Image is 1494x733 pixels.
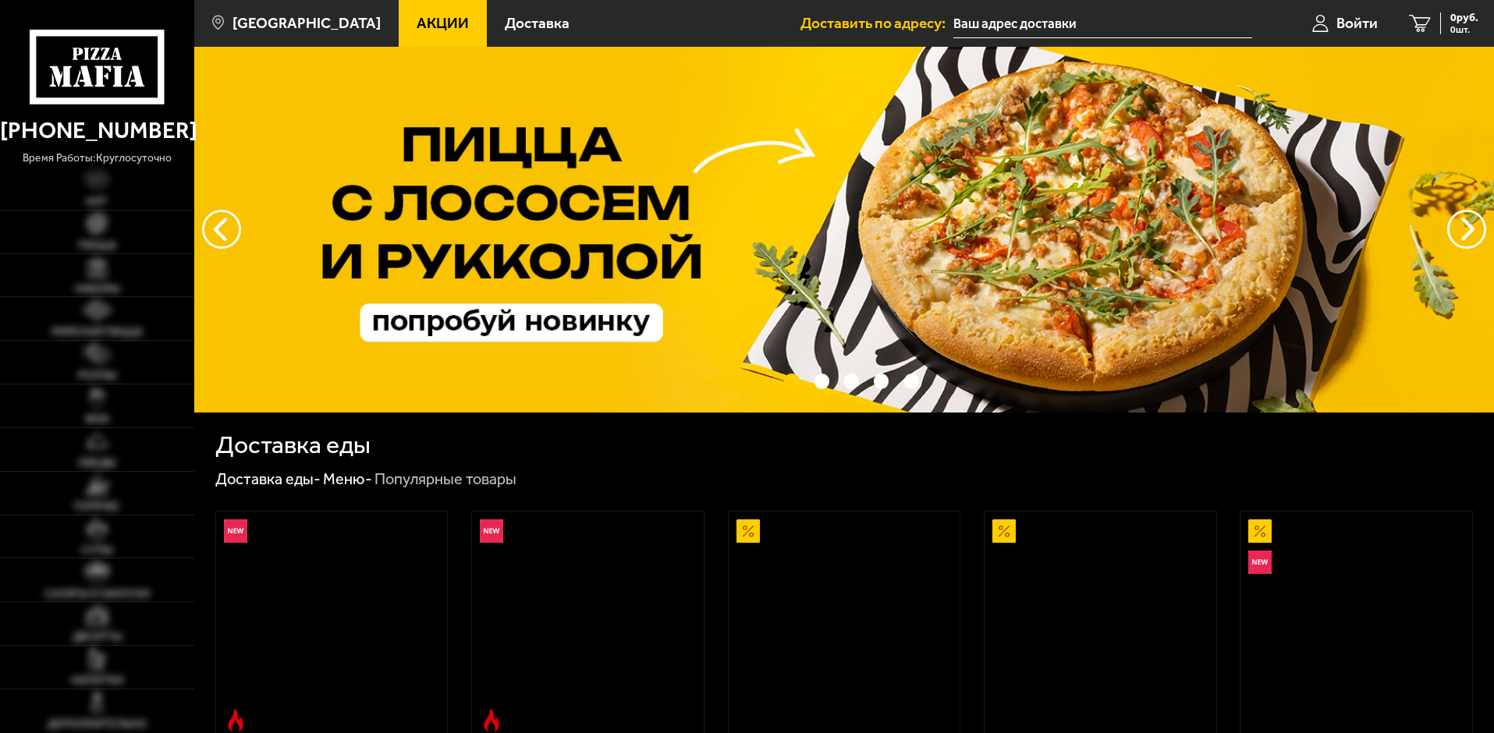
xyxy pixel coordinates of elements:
span: Горячее [74,501,119,512]
img: Новинка [224,519,247,543]
button: точки переключения [844,374,859,388]
h1: Доставка еды [215,433,371,458]
a: Доставка еды- [215,469,321,488]
span: Напитки [71,675,123,686]
span: Пицца [78,240,116,251]
a: Меню- [323,469,372,488]
span: Акции [417,16,469,30]
img: Акционный [992,519,1016,543]
span: Десерты [73,632,122,643]
span: Наборы [75,284,119,295]
span: Салаты и закуски [44,589,150,600]
span: Супы [81,545,112,556]
span: WOK [85,414,109,425]
button: точки переключения [784,374,799,388]
img: Новинка [1248,551,1272,574]
button: точки переключения [874,374,889,388]
img: Новинка [480,519,503,543]
span: Доставка [505,16,570,30]
input: Ваш адрес доставки [953,9,1252,38]
button: предыдущий [1447,210,1486,249]
img: Острое блюдо [480,709,503,732]
span: Войти [1336,16,1378,30]
img: Акционный [736,519,760,543]
button: следующий [202,210,241,249]
span: Хит [86,197,108,207]
span: Доставить по адресу: [800,16,953,30]
img: Острое блюдо [224,709,247,732]
button: точки переключения [904,374,919,388]
span: Дополнительно [48,719,147,730]
span: Обеды [78,458,115,469]
span: 0 руб. [1450,12,1478,23]
span: 0 шт. [1450,25,1478,34]
span: Роллы [78,370,116,381]
div: Популярные товары [374,469,516,490]
button: точки переключения [814,374,829,388]
span: Римская пицца [51,327,143,338]
img: Акционный [1248,519,1272,543]
span: [GEOGRAPHIC_DATA] [232,16,381,30]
